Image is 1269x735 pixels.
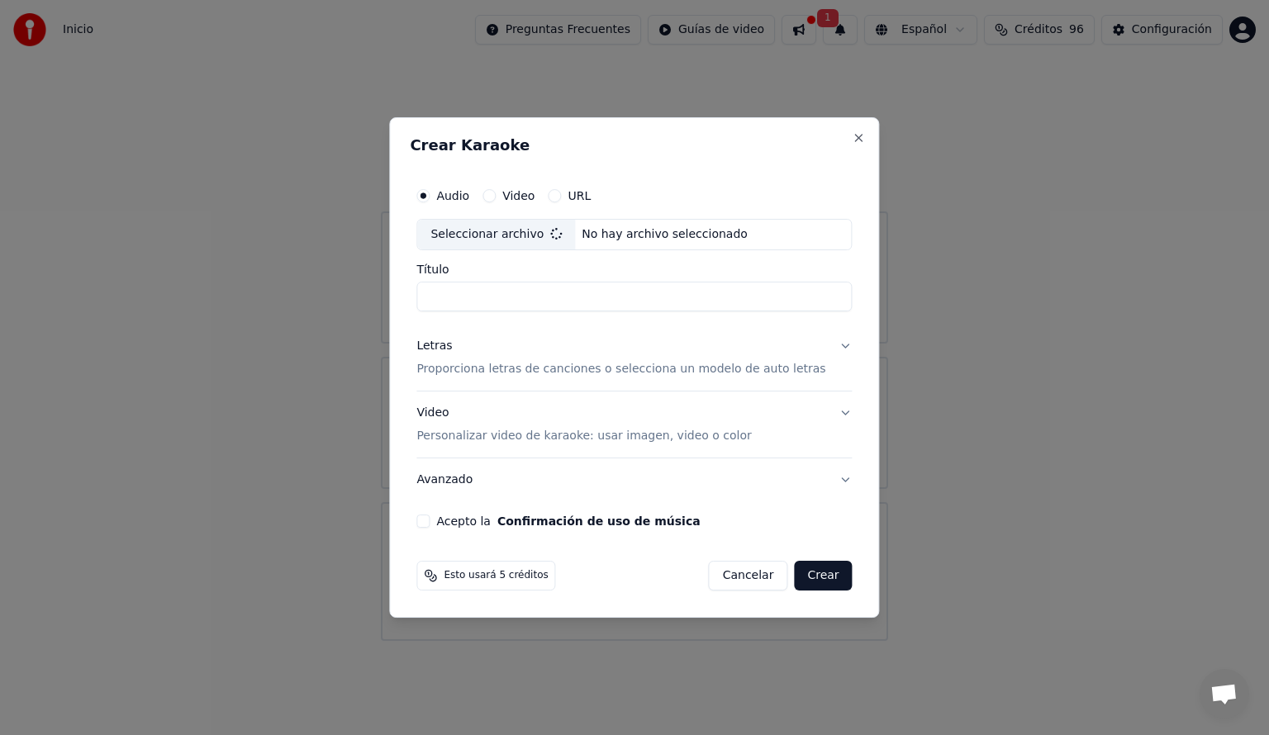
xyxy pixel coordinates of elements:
button: VideoPersonalizar video de karaoke: usar imagen, video o color [416,391,852,458]
button: Avanzado [416,458,852,501]
button: LetrasProporciona letras de canciones o selecciona un modelo de auto letras [416,325,852,391]
label: Audio [436,190,469,202]
button: Crear [794,561,852,590]
div: No hay archivo seleccionado [575,226,754,243]
button: Acepto la [497,515,701,527]
span: Esto usará 5 créditos [444,569,548,582]
button: Cancelar [709,561,788,590]
h2: Crear Karaoke [410,138,858,153]
label: Video [502,190,535,202]
div: Letras [416,338,452,354]
label: Acepto la [436,515,700,527]
div: Video [416,405,751,444]
div: Seleccionar archivo [417,220,575,249]
p: Proporciona letras de canciones o selecciona un modelo de auto letras [416,361,825,377]
p: Personalizar video de karaoke: usar imagen, video o color [416,428,751,444]
label: Título [416,263,852,275]
label: URL [568,190,591,202]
